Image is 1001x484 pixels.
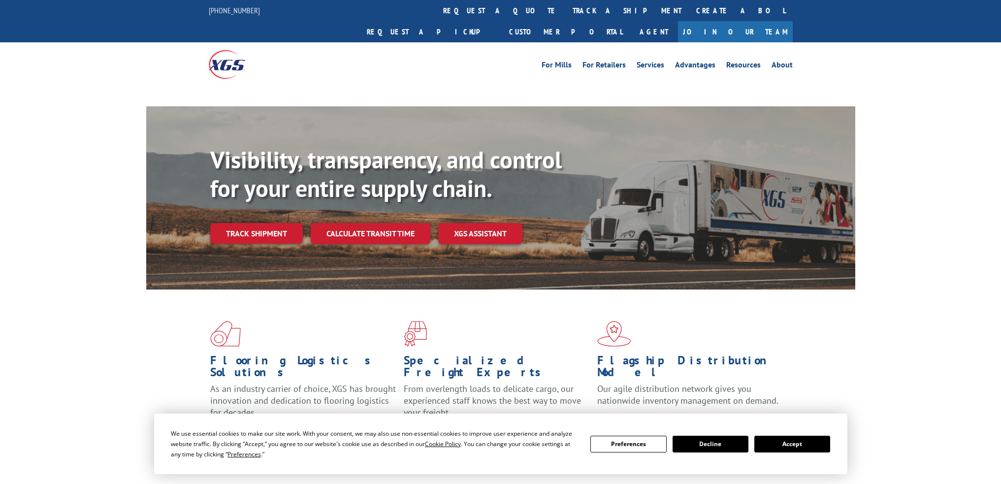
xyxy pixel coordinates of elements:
a: Join Our Team [678,21,793,42]
a: Services [637,61,664,72]
span: As an industry carrier of choice, XGS has brought innovation and dedication to flooring logistics... [210,383,396,418]
button: Accept [754,436,830,452]
p: From overlength loads to delicate cargo, our experienced staff knows the best way to move your fr... [404,383,590,427]
button: Preferences [590,436,666,452]
a: About [772,61,793,72]
a: For Retailers [582,61,626,72]
button: Decline [673,436,748,452]
a: Calculate transit time [311,223,430,244]
h1: Flagship Distribution Model [597,355,783,383]
div: Cookie Consent Prompt [154,414,847,474]
a: XGS ASSISTANT [438,223,522,244]
h1: Specialized Freight Experts [404,355,590,383]
h1: Flooring Logistics Solutions [210,355,396,383]
img: xgs-icon-total-supply-chain-intelligence-red [210,321,241,347]
span: Preferences [227,450,261,458]
img: xgs-icon-focused-on-flooring-red [404,321,427,347]
b: Visibility, transparency, and control for your entire supply chain. [210,144,562,203]
span: Cookie Policy [425,440,461,448]
span: Our agile distribution network gives you nationwide inventory management on demand. [597,383,778,406]
a: Resources [726,61,761,72]
a: Track shipment [210,223,303,244]
img: xgs-icon-flagship-distribution-model-red [597,321,631,347]
a: For Mills [542,61,572,72]
a: Customer Portal [502,21,630,42]
a: [PHONE_NUMBER] [209,5,260,15]
a: Advantages [675,61,715,72]
div: We use essential cookies to make our site work. With your consent, we may also use non-essential ... [171,428,579,459]
a: Request a pickup [359,21,502,42]
a: Agent [630,21,678,42]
